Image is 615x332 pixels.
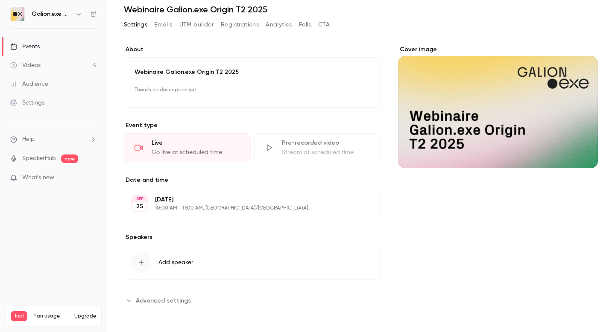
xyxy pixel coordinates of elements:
[158,258,193,267] span: Add speaker
[179,18,214,32] button: UTM builder
[136,202,143,211] p: 25
[124,294,196,307] button: Advanced settings
[299,18,311,32] button: Polls
[155,205,336,212] p: 10:00 AM - 11:00 AM, [GEOGRAPHIC_DATA]/[GEOGRAPHIC_DATA]
[254,133,381,162] div: Pre-recorded videoStream at scheduled time
[398,45,598,168] section: Cover image
[124,233,381,242] label: Speakers
[135,68,370,76] p: Webinaire Galion.exe Origin T2 2025
[22,173,54,182] span: What's new
[86,174,97,182] iframe: Noticeable Trigger
[22,135,35,144] span: Help
[61,154,78,163] span: new
[282,148,370,157] div: Stream at scheduled time
[124,133,251,162] div: LiveGo live at scheduled time
[10,61,41,70] div: Videos
[10,99,44,107] div: Settings
[152,148,240,157] div: Go live at scheduled time
[32,313,69,320] span: Plan usage
[10,42,40,51] div: Events
[154,18,172,32] button: Emails
[32,10,72,18] h6: Galion.exe Workshops
[124,45,381,54] label: About
[124,294,381,307] section: Advanced settings
[282,139,370,147] div: Pre-recorded video
[10,80,48,88] div: Audience
[74,313,96,320] button: Upgrade
[124,18,147,32] button: Settings
[124,4,598,15] h1: Webinaire Galion.exe Origin T2 2025
[132,196,147,202] div: SEP
[11,7,24,21] img: Galion.exe Workshops
[124,121,381,130] p: Event type
[135,83,370,97] p: There's no description yet
[398,45,598,54] label: Cover image
[22,154,56,163] a: SpeakerHub
[124,245,381,280] button: Add speaker
[266,18,292,32] button: Analytics
[136,296,191,305] span: Advanced settings
[11,311,27,321] span: Trial
[155,195,336,204] p: [DATE]
[124,176,381,184] label: Date and time
[10,135,97,144] li: help-dropdown-opener
[221,18,259,32] button: Registrations
[152,139,240,147] div: Live
[318,18,330,32] button: CTA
